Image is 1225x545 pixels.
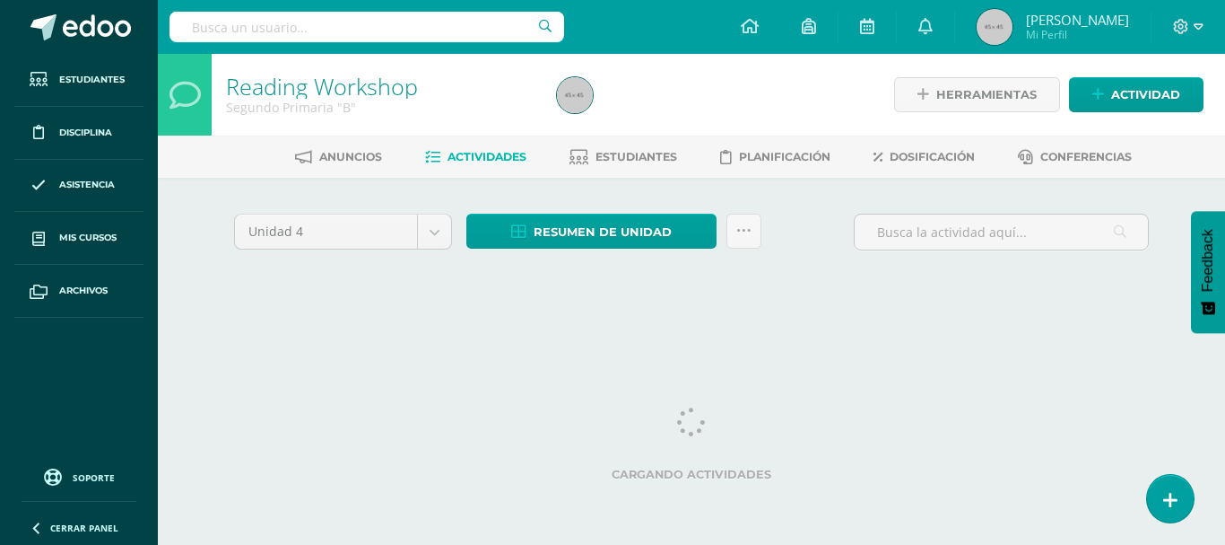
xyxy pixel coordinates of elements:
span: Feedback [1200,229,1216,292]
input: Busca la actividad aquí... [855,215,1148,250]
img: 45x45 [557,77,593,113]
div: Segundo Primaria 'B' [226,99,535,116]
a: Planificación [720,143,830,171]
a: Archivos [14,265,143,318]
span: Mi Perfil [1026,27,1129,42]
span: Conferencias [1040,150,1132,163]
span: Unidad 4 [248,215,404,249]
span: Mis cursos [59,231,117,245]
img: 45x45 [977,9,1012,45]
span: Dosificación [890,150,975,163]
a: Asistencia [14,160,143,213]
input: Busca un usuario... [169,12,564,42]
a: Dosificación [873,143,975,171]
span: Asistencia [59,178,115,192]
a: Mis cursos [14,212,143,265]
a: Disciplina [14,107,143,160]
span: Actividades [447,150,526,163]
span: Cerrar panel [50,522,118,534]
span: Planificación [739,150,830,163]
span: Anuncios [319,150,382,163]
button: Feedback - Mostrar encuesta [1191,211,1225,333]
a: Anuncios [295,143,382,171]
a: Actividad [1069,77,1203,112]
label: Cargando actividades [234,468,1149,481]
span: Disciplina [59,126,112,140]
a: Conferencias [1018,143,1132,171]
a: Estudiantes [14,54,143,107]
a: Unidad 4 [235,215,451,249]
h1: Reading Workshop [226,74,535,99]
span: Herramientas [936,78,1037,111]
span: Estudiantes [595,150,677,163]
a: Resumen de unidad [466,214,717,249]
span: Resumen de unidad [534,215,672,249]
a: Soporte [22,464,136,488]
span: Estudiantes [59,73,125,87]
span: [PERSON_NAME] [1026,11,1129,29]
span: Actividad [1111,78,1180,111]
a: Herramientas [894,77,1060,112]
a: Estudiantes [569,143,677,171]
span: Archivos [59,284,108,298]
a: Actividades [425,143,526,171]
span: Soporte [73,471,115,484]
a: Reading Workshop [226,71,418,101]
